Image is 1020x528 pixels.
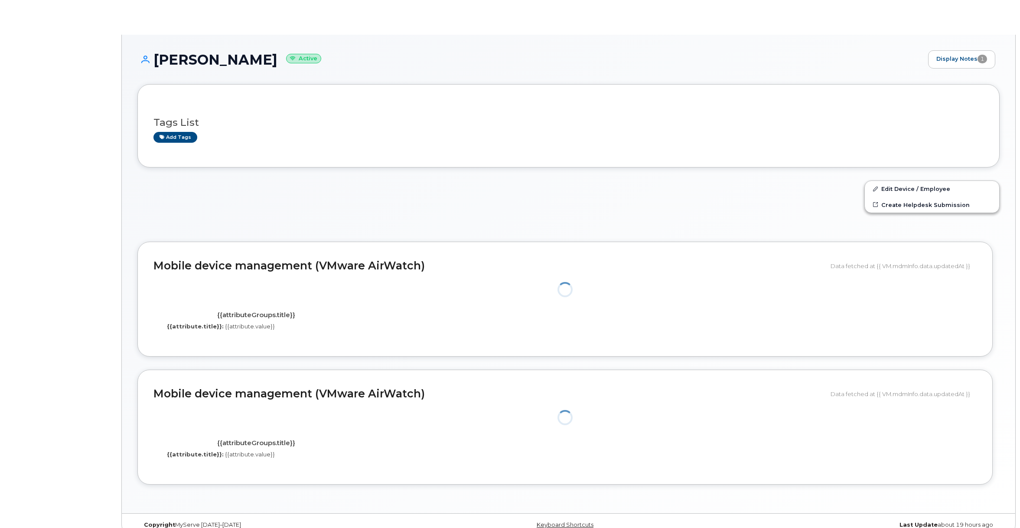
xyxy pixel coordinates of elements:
[153,117,984,128] h3: Tags List
[153,260,824,272] h2: Mobile device management (VMware AirWatch)
[865,197,999,213] a: Create Helpdesk Submission
[167,450,224,459] label: {{attribute.title}}:
[225,323,275,330] span: {{attribute.value}}
[831,386,977,402] div: Data fetched at {{ VM.mdmInfo.data.updatedAt }}
[225,451,275,458] span: {{attribute.value}}
[160,312,353,319] h4: {{attributeGroups.title}}
[928,50,995,69] a: Display Notes1
[144,521,175,528] strong: Copyright
[865,181,999,197] a: Edit Device / Employee
[160,439,353,447] h4: {{attributeGroups.title}}
[899,521,938,528] strong: Last Update
[537,521,593,528] a: Keyboard Shortcuts
[978,55,987,63] span: 1
[167,322,224,331] label: {{attribute.title}}:
[153,132,197,143] a: Add tags
[286,54,321,64] small: Active
[137,52,924,67] h1: [PERSON_NAME]
[831,258,977,274] div: Data fetched at {{ VM.mdmInfo.data.updatedAt }}
[153,388,824,400] h2: Mobile device management (VMware AirWatch)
